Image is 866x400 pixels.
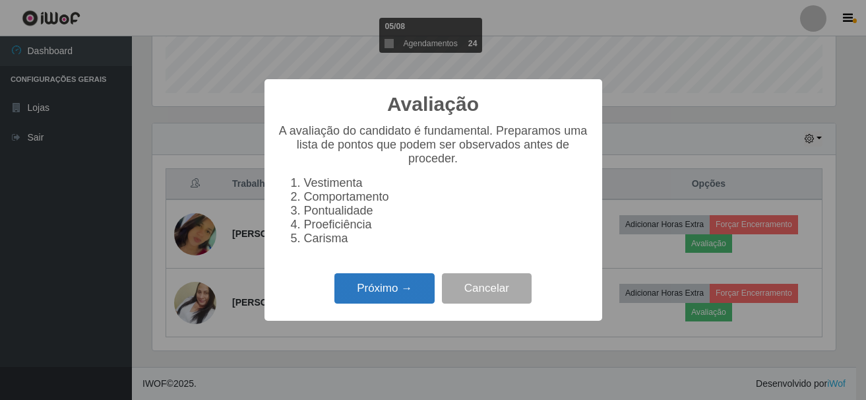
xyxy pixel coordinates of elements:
[304,218,589,232] li: Proeficiência
[442,273,532,304] button: Cancelar
[304,190,589,204] li: Comportamento
[278,124,589,166] p: A avaliação do candidato é fundamental. Preparamos uma lista de pontos que podem ser observados a...
[334,273,435,304] button: Próximo →
[304,176,589,190] li: Vestimenta
[304,232,589,246] li: Carisma
[304,204,589,218] li: Pontualidade
[387,92,479,116] h2: Avaliação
